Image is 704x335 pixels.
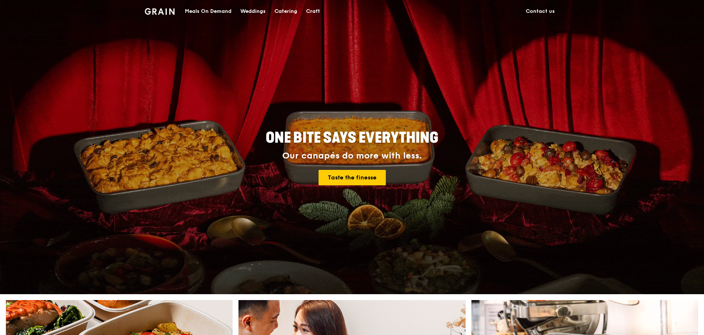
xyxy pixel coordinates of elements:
a: Catering [270,0,302,22]
a: Contact us [521,0,559,22]
div: Meals On Demand [185,0,231,22]
a: Craft [302,0,324,22]
a: Weddings [236,0,270,22]
div: Our canapés do more with less. [220,151,484,161]
div: Craft [306,0,320,22]
span: ONE BITE SAYS EVERYTHING [266,129,438,147]
img: Grain [145,8,175,15]
a: Taste the finesse [319,170,386,185]
div: Weddings [240,0,266,22]
div: Catering [274,0,297,22]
